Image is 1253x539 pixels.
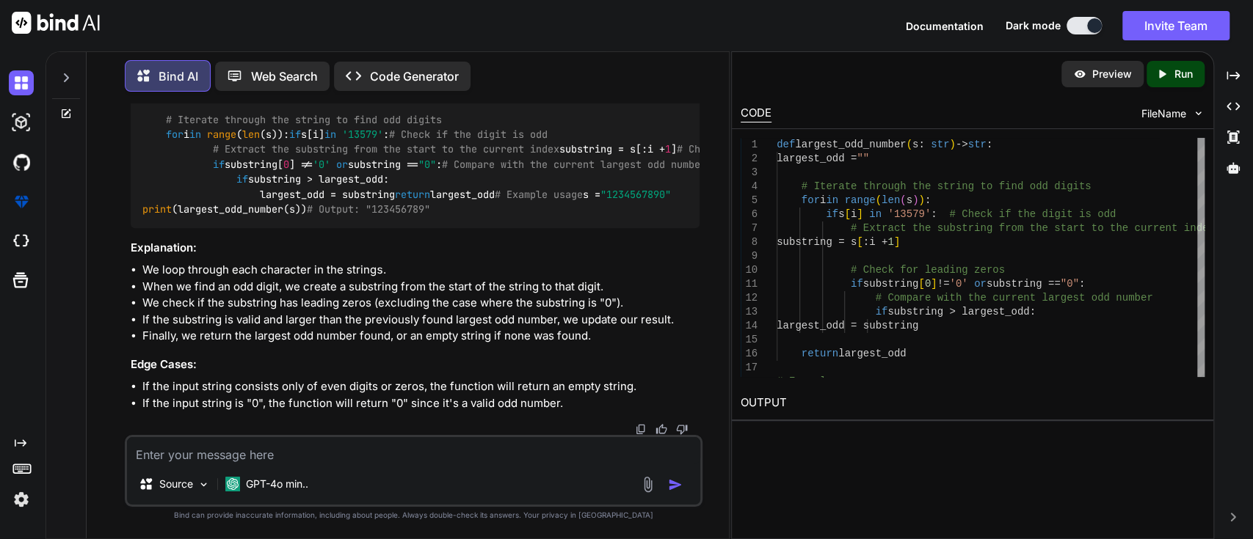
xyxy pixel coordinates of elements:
[246,477,308,491] p: GPT-4o min..
[741,333,758,347] div: 15
[142,312,700,329] li: If the substring is valid and larger than the previously found largest odd number, we update our ...
[906,20,984,32] span: Documentation
[857,153,869,164] span: ""
[931,208,937,220] span: :
[741,361,758,375] div: 17
[844,208,850,220] span: [
[741,180,758,194] div: 4
[1029,306,1035,318] span: :
[131,240,700,257] h3: Explanation:
[142,66,824,216] code: ( ) -> : largest_odd = i ( (s)): s[i] : substring = s[:i + ] substring[ ] != substring == : subst...
[600,187,671,200] span: "1234567890"
[741,249,758,263] div: 9
[949,139,955,150] span: )
[225,477,240,491] img: GPT-4o mini
[207,127,236,140] span: range
[1060,278,1078,290] span: "0"
[974,278,987,290] span: or
[741,166,758,180] div: 3
[213,157,225,170] span: if
[9,150,34,175] img: githubDark
[655,423,667,435] img: like
[875,194,881,206] span: (
[142,378,700,395] li: If the input string consists only of even digits or zeros, the function will return an empty string.
[906,194,912,206] span: s
[741,105,771,122] div: CODE
[741,208,758,221] div: 6
[9,229,34,254] img: cloudideIcon
[495,187,583,200] span: # Example usage
[826,194,838,206] span: in
[949,278,967,290] span: '0'
[857,208,862,220] span: ]
[395,187,430,200] span: return
[283,157,289,170] span: 0
[189,127,201,140] span: in
[949,208,1116,220] span: # Check if the digit is odd
[875,292,1152,304] span: # Compare with the current largest odd number
[131,356,700,373] h3: Edge Cases:
[851,208,857,220] span: i
[313,157,330,170] span: '0'
[1174,67,1193,81] p: Run
[906,18,984,34] button: Documentation
[251,67,318,85] p: Web Search
[918,194,924,206] span: )
[418,157,436,170] span: "0"
[741,138,758,152] div: 1
[931,278,937,290] span: ]
[1192,107,1205,120] img: chevron down
[665,142,671,155] span: 1
[1159,222,1215,234] span: ent index
[875,306,887,318] span: if
[635,423,647,435] img: copy
[937,278,949,290] span: !=
[887,306,1029,318] span: substring > largest_odd
[986,278,1060,290] span: substring ==
[741,319,758,333] div: 14
[777,236,857,248] span: substring = s
[851,264,1005,276] span: # Check for leading zeros
[801,180,1091,192] span: # Iterate through the string to find odd digits
[142,395,700,412] li: If the input string is "0", the function will return "0" since it's a valid odd number.
[900,194,906,206] span: (
[882,194,900,206] span: len
[125,510,703,521] p: Bind can provide inaccurate information, including about people. Always double-check its answers....
[9,189,34,214] img: premium
[862,278,918,290] span: substring
[741,277,758,291] div: 11
[862,236,868,248] span: :
[142,202,172,215] span: print
[677,142,824,155] span: # Check for leading zeros
[289,127,301,140] span: if
[236,172,248,186] span: if
[912,139,918,150] span: s
[955,139,967,150] span: ->
[741,152,758,166] div: 2
[820,194,826,206] span: i
[142,328,700,345] li: Finally, we return the largest odd number found, or an empty string if none was found.
[159,477,193,491] p: Source
[1141,106,1186,121] span: FileName
[918,278,924,290] span: [
[777,153,857,164] span: largest_odd =
[1092,67,1132,81] p: Preview
[142,262,700,279] li: We loop through each character in the string .
[826,208,838,220] span: if
[741,291,758,305] div: 12
[166,112,442,125] span: # Iterate through the string to find odd digits
[887,208,931,220] span: '13579'
[838,208,844,220] span: s
[166,127,184,140] span: for
[801,194,819,206] span: for
[918,139,924,150] span: :
[377,263,383,277] code: s
[931,139,949,150] span: str
[924,278,930,290] span: 0
[242,127,260,140] span: len
[1006,18,1061,33] span: Dark mode
[639,476,656,493] img: attachment
[12,12,100,34] img: Bind AI
[887,236,893,248] span: 1
[906,139,912,150] span: (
